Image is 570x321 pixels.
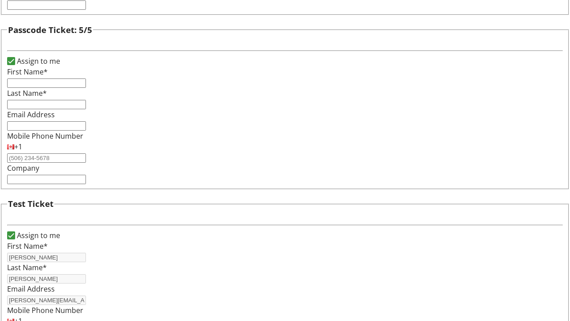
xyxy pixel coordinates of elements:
[7,241,48,251] label: First Name*
[7,263,47,272] label: Last Name*
[7,88,47,98] label: Last Name*
[7,305,83,315] label: Mobile Phone Number
[7,163,39,173] label: Company
[8,198,53,210] h3: Test Ticket
[15,56,60,66] label: Assign to me
[7,110,55,119] label: Email Address
[7,153,86,163] input: (506) 234-5678
[7,67,48,77] label: First Name*
[7,284,55,294] label: Email Address
[15,230,60,241] label: Assign to me
[7,131,83,141] label: Mobile Phone Number
[8,24,92,36] h3: Passcode Ticket: 5/5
